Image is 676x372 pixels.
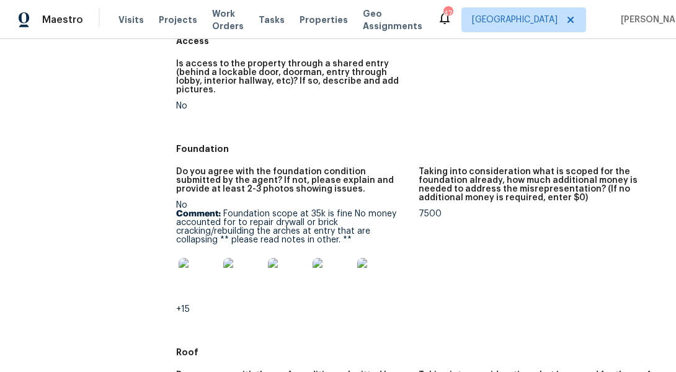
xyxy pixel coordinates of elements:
span: Maestro [42,14,83,26]
div: No [176,102,409,110]
span: Visits [118,14,144,26]
span: Properties [300,14,348,26]
span: +15 [176,305,190,314]
div: 47 [443,7,452,20]
h5: Do you agree with the foundation condition submitted by the agent? If not, please explain and pro... [176,167,409,193]
div: 7500 [419,210,651,218]
h5: Taking into consideration what is scoped for the foundation already, how much additional money is... [419,167,651,202]
h5: Is access to the property through a shared entry (behind a lockable door, doorman, entry through ... [176,60,409,94]
h5: Access [176,35,661,47]
span: [GEOGRAPHIC_DATA] [472,14,558,26]
span: Work Orders [212,7,244,32]
p: Foundation scope at 35k is fine No money accounted for to repair drywall or brick cracking/rebuil... [176,210,409,244]
span: Projects [159,14,197,26]
h5: Roof [176,346,661,358]
span: Tasks [259,15,285,24]
h5: Foundation [176,143,661,155]
span: Geo Assignments [363,7,422,32]
div: No [176,201,409,314]
b: Comment: [176,210,221,218]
